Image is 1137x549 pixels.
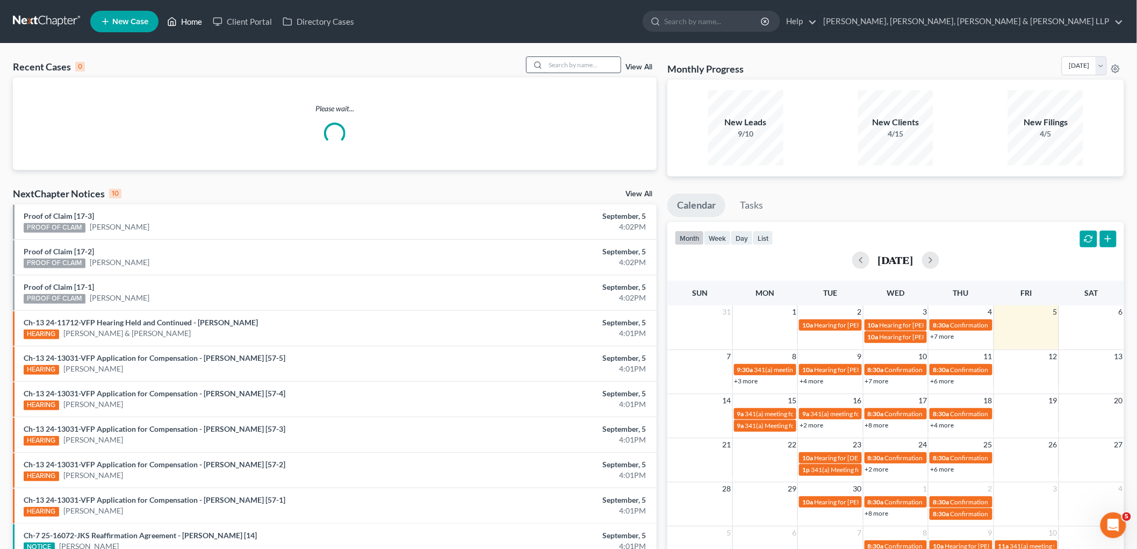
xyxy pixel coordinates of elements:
div: 9/10 [708,129,783,139]
a: Proof of Claim [17-2] [24,247,94,256]
div: 0 [75,62,85,72]
div: September, 5 [445,211,646,222]
span: 9a [737,422,744,430]
span: Confirmation hearing for [PERSON_NAME] [950,498,1072,506]
a: +6 more [930,465,954,473]
span: 8:30a [933,454,949,462]
div: September, 5 [445,246,646,257]
div: September, 5 [445,459,646,470]
div: 4:01PM [445,505,646,516]
span: 341(a) meeting for [PERSON_NAME] [754,366,858,374]
span: Confirmation hearing for [PERSON_NAME] [950,510,1072,518]
a: Ch-13 24-13031-VFP Application for Compensation - [PERSON_NAME] [57-5] [24,353,285,362]
span: 23 [852,438,863,451]
span: Sat [1085,288,1098,297]
a: [PERSON_NAME], [PERSON_NAME], [PERSON_NAME] & [PERSON_NAME] LLP [818,12,1124,31]
a: +4 more [800,377,823,385]
div: September, 5 [445,424,646,434]
button: list [753,231,773,245]
div: NextChapter Notices [13,187,121,200]
a: Client Portal [207,12,277,31]
div: 4:02PM [445,222,646,232]
a: [PERSON_NAME] & [PERSON_NAME] [63,328,191,339]
a: View All [625,190,652,198]
div: HEARING [24,436,59,446]
span: 30 [852,482,863,495]
span: 11 [983,350,994,363]
a: +3 more [735,377,758,385]
span: Tue [824,288,838,297]
span: Confirmation hearing for [PERSON_NAME] & [PERSON_NAME] [950,410,1129,418]
a: +7 more [930,332,954,340]
span: 7 [857,526,863,539]
div: 4/5 [1008,129,1083,139]
span: Confirmation hearing for [PERSON_NAME] [885,410,1007,418]
a: [PERSON_NAME] [63,505,123,516]
span: 14 [722,394,732,407]
a: Calendar [667,194,725,217]
a: +4 more [930,421,954,429]
span: 24 [917,438,928,451]
span: 21 [722,438,732,451]
a: View All [625,63,652,71]
div: HEARING [24,365,59,375]
span: 15 [787,394,797,407]
div: September, 5 [445,282,646,293]
a: [PERSON_NAME] [90,222,149,232]
div: PROOF OF CLAIM [24,294,85,304]
div: September, 5 [445,530,646,541]
span: 6 [791,526,797,539]
span: 10 [1048,526,1059,539]
div: New Clients [858,116,933,129]
span: 8:30a [933,410,949,418]
span: 8:30a [933,498,949,506]
a: +7 more [865,377,889,385]
span: 25 [983,438,994,451]
button: day [731,231,753,245]
span: Hearing for [DEMOGRAPHIC_DATA] et [PERSON_NAME] et al [814,454,989,462]
span: Thu [953,288,969,297]
span: 4 [987,305,994,318]
span: 22 [787,438,797,451]
span: 2 [987,482,994,495]
a: Ch-13 24-11712-VFP Hearing Held and Continued - [PERSON_NAME] [24,318,258,327]
span: 10a [802,498,813,506]
a: Ch-13 24-13031-VFP Application for Compensation - [PERSON_NAME] [57-1] [24,495,285,504]
a: [PERSON_NAME] [63,470,123,481]
div: September, 5 [445,495,646,505]
span: Hearing for [PERSON_NAME] [814,498,898,506]
span: 1 [791,305,797,318]
span: 2 [857,305,863,318]
div: New Filings [1008,116,1083,129]
span: 6 [1118,305,1124,318]
div: 4:02PM [445,257,646,268]
div: Recent Cases [13,60,85,73]
span: 10a [802,454,813,462]
span: 16 [852,394,863,407]
span: Confirmation hearing for [PERSON_NAME] [950,454,1072,462]
span: 341(a) Meeting for [PERSON_NAME] [811,466,915,474]
div: September, 5 [445,353,646,363]
a: +8 more [865,421,889,429]
a: Ch-13 24-13031-VFP Application for Compensation - [PERSON_NAME] [57-2] [24,460,285,469]
span: 9:30a [737,366,753,374]
span: 9a [802,410,809,418]
span: 7 [726,350,732,363]
div: September, 5 [445,388,646,399]
a: Proof of Claim [17-1] [24,282,94,291]
span: 8:30a [933,321,949,329]
span: 3 [1052,482,1059,495]
span: 29 [787,482,797,495]
a: +8 more [865,509,889,517]
span: 27 [1113,438,1124,451]
span: 341(a) meeting for [PERSON_NAME] [810,410,914,418]
span: 28 [722,482,732,495]
div: 4:01PM [445,399,646,410]
div: HEARING [24,507,59,517]
div: 4/15 [858,129,933,139]
div: New Leads [708,116,783,129]
a: Home [162,12,207,31]
a: +2 more [800,421,823,429]
span: 8 [791,350,797,363]
span: Confirmation hearing for [PERSON_NAME] [885,454,1007,462]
